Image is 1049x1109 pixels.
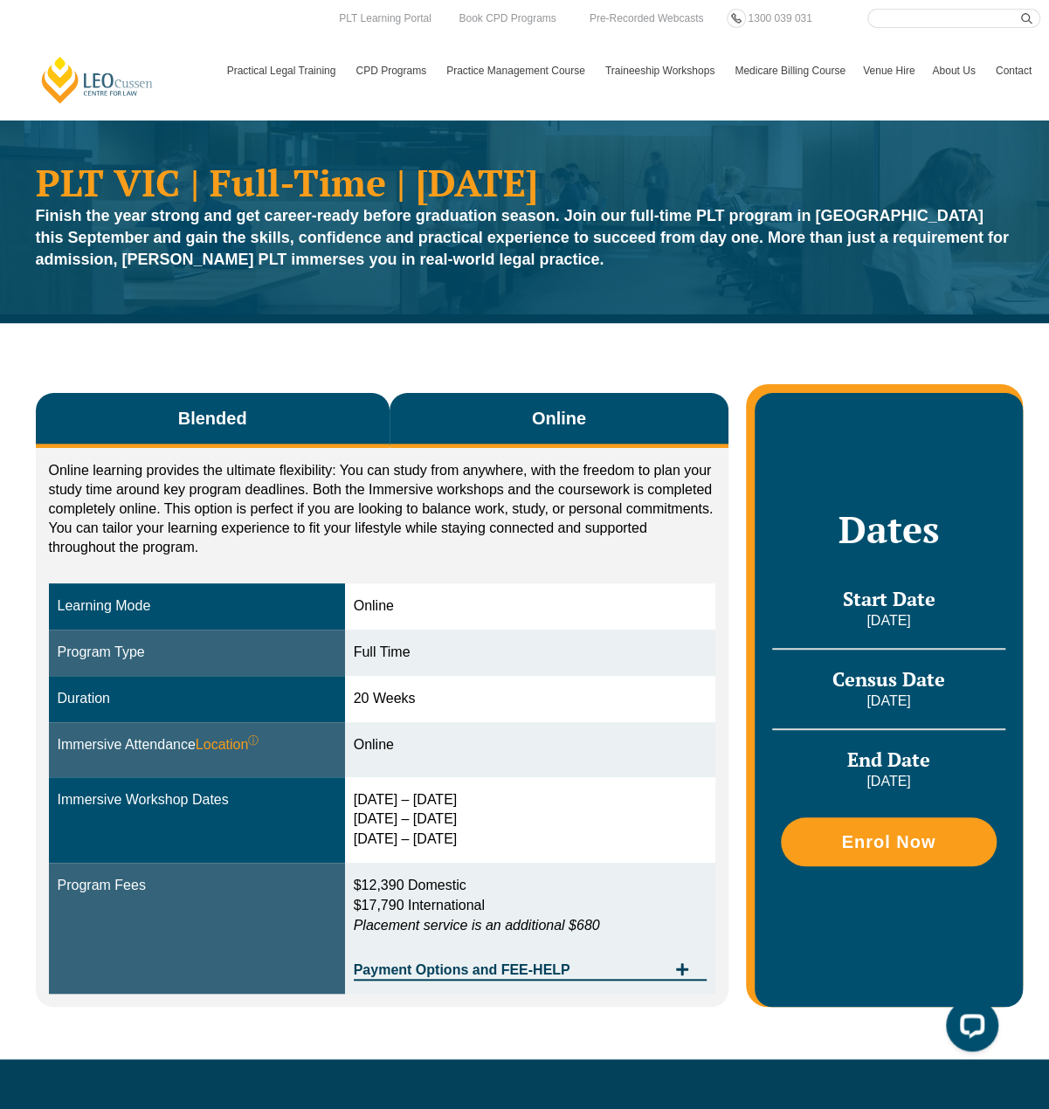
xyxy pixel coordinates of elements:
p: [DATE] [772,692,1004,711]
span: 1300 039 031 [748,12,811,24]
div: Full Time [354,643,707,663]
span: $12,390 Domestic [354,878,466,892]
span: Census Date [832,666,945,692]
a: Practical Legal Training [218,45,348,96]
span: Blended [178,406,247,431]
h2: Dates [772,507,1004,551]
a: Book CPD Programs [454,9,560,28]
a: Medicare Billing Course [726,45,854,96]
a: 1300 039 031 [743,9,816,28]
div: Program Fees [58,876,336,896]
div: Duration [58,689,336,709]
a: CPD Programs [347,45,438,96]
span: End Date [847,747,930,772]
span: $17,790 International [354,898,485,913]
h1: PLT VIC | Full-Time | [DATE] [36,163,1014,201]
div: Learning Mode [58,596,336,616]
iframe: LiveChat chat widget [932,992,1005,1065]
div: 20 Weeks [354,689,707,709]
a: Enrol Now [781,817,996,866]
span: Start Date [842,586,935,611]
em: Placement service is an additional $680 [354,918,600,933]
div: Immersive Attendance [58,735,336,755]
a: PLT Learning Portal [335,9,436,28]
a: About Us [923,45,986,96]
a: Practice Management Course [438,45,597,96]
a: Venue Hire [854,45,923,96]
div: [DATE] – [DATE] [DATE] – [DATE] [DATE] – [DATE] [354,790,707,851]
span: Location [196,735,259,755]
span: Payment Options and FEE-HELP [354,963,667,977]
div: Program Type [58,643,336,663]
a: [PERSON_NAME] Centre for Law [39,55,155,105]
a: Contact [987,45,1040,96]
strong: Finish the year strong and get career-ready before graduation season. Join our full-time PLT prog... [36,207,1009,268]
div: Tabs. Open items with Enter or Space, close with Escape and navigate using the Arrow keys. [36,393,729,1006]
div: Online [354,596,707,616]
p: [DATE] [772,772,1004,791]
span: Enrol Now [841,833,935,851]
a: Traineeship Workshops [597,45,726,96]
span: Online [532,406,586,431]
p: [DATE] [772,611,1004,630]
div: Immersive Workshop Dates [58,790,336,810]
a: Pre-Recorded Webcasts [585,9,708,28]
div: Online [354,735,707,755]
p: Online learning provides the ultimate flexibility: You can study from anywhere, with the freedom ... [49,461,716,557]
sup: ⓘ [248,734,259,747]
